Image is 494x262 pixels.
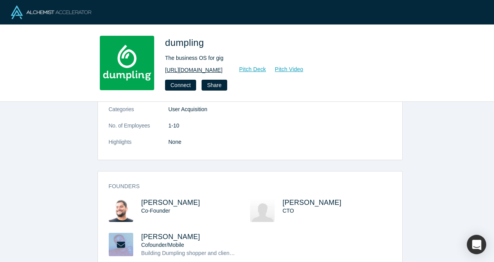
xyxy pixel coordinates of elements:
dd: 1-10 [169,122,391,130]
span: Cofounder/Mobile [141,242,184,248]
dt: Categories [109,105,169,122]
span: User Acquisition [169,106,207,112]
span: Building Dumpling shopper and client App, User experience, user interface, CI/CD etc. [141,250,349,256]
a: [PERSON_NAME] [283,199,342,206]
a: [PERSON_NAME] [141,233,200,241]
img: Alchemist Logo [11,5,91,19]
a: [URL][DOMAIN_NAME] [165,66,223,74]
img: dumpling's Logo [100,36,154,90]
img: Tom Schoellhammer's Profile Image [250,199,275,222]
h3: Founders [109,182,381,190]
span: dumpling [165,37,207,48]
img: Joel Shapiro's Profile Image [109,199,133,222]
dt: No. of Employees [109,122,169,138]
a: [PERSON_NAME] [141,199,200,206]
div: The business OS for gig [165,54,383,62]
span: CTO [283,208,294,214]
p: None [169,138,391,146]
button: Connect [165,80,196,91]
button: Share [202,80,227,91]
dt: Highlights [109,138,169,154]
a: Pitch Video [266,65,304,74]
a: Pitch Deck [231,65,266,74]
span: Co-Founder [141,208,170,214]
